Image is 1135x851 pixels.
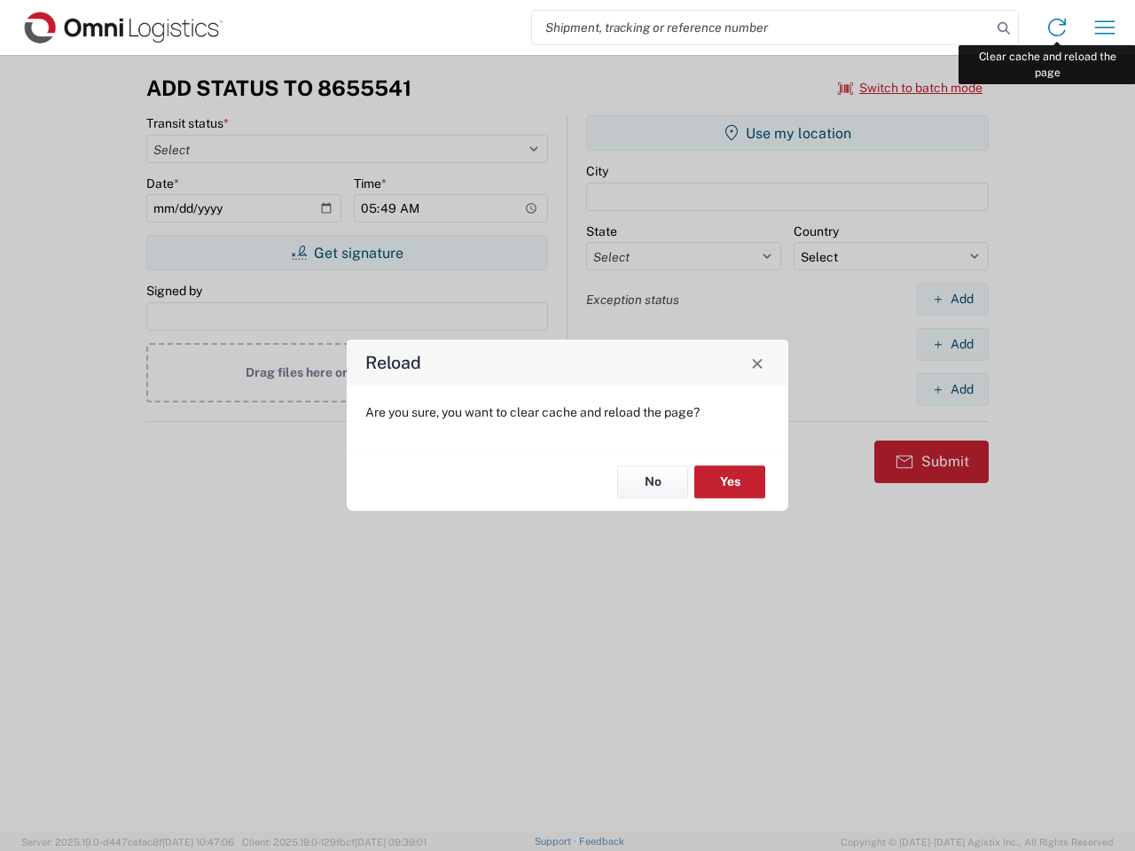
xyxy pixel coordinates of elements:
button: Yes [694,465,765,498]
p: Are you sure, you want to clear cache and reload the page? [365,404,770,420]
button: Close [745,350,770,375]
button: No [617,465,688,498]
input: Shipment, tracking or reference number [532,11,991,44]
h4: Reload [365,350,421,376]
